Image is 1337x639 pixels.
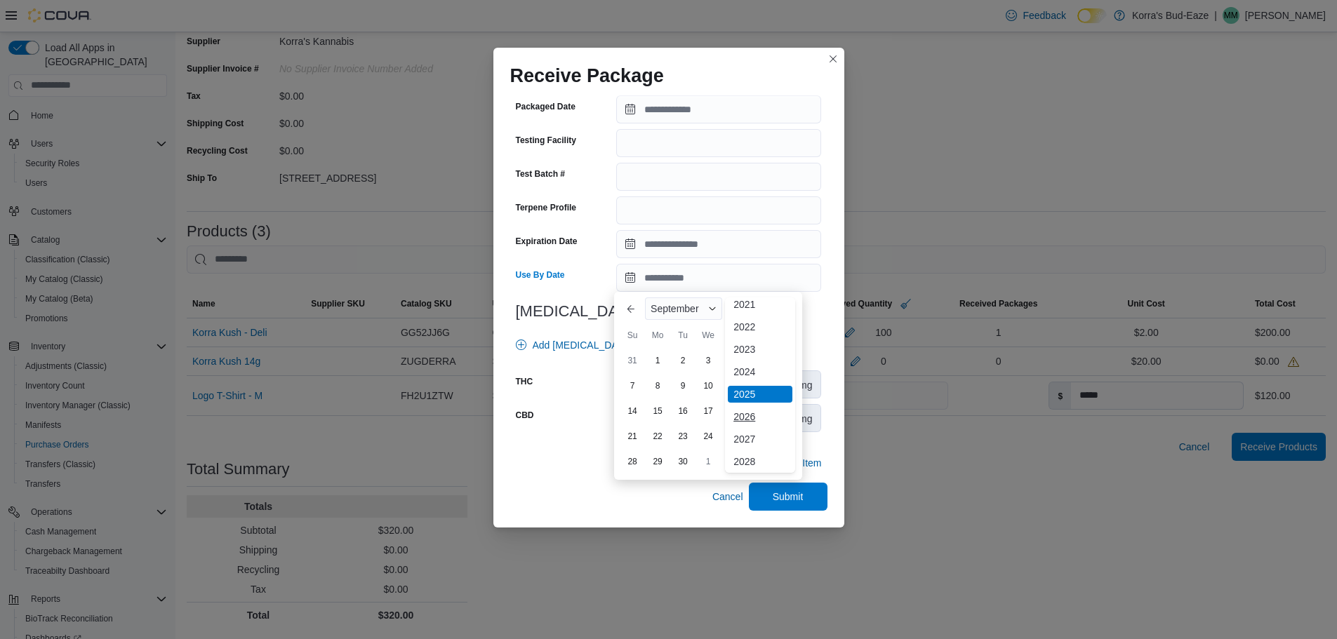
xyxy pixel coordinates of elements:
button: Submit [749,483,827,511]
div: day-21 [621,425,644,448]
div: day-9 [672,375,694,397]
div: day-3 [697,349,719,372]
div: day-23 [672,425,694,448]
span: Add [MEDICAL_DATA] [533,338,632,352]
button: Add [MEDICAL_DATA] [510,331,638,359]
div: day-8 [646,375,669,397]
div: 2028 [728,453,792,470]
div: 2025 [728,386,792,403]
label: THC [516,376,533,387]
div: day-25 [722,425,745,448]
label: Test Batch # [516,168,565,180]
div: We [697,324,719,347]
label: CBD [516,410,534,421]
div: September, 2025 [620,348,797,474]
span: Submit [773,490,804,504]
label: Expiration Date [516,236,578,247]
div: day-30 [672,450,694,473]
label: Use By Date [516,269,565,281]
button: Closes this modal window [825,51,842,67]
input: Press the down key to open a popover containing a calendar. [616,230,821,258]
div: day-24 [697,425,719,448]
div: 2022 [728,318,792,335]
div: day-22 [646,425,669,448]
div: 2023 [728,341,792,358]
div: day-7 [621,375,644,397]
div: day-2 [672,349,694,372]
h3: [MEDICAL_DATA] [516,303,822,320]
div: 2027 [728,431,792,448]
div: day-17 [697,400,719,422]
div: day-1 [697,450,719,473]
div: day-18 [722,400,745,422]
div: Button. Open the month selector. September is currently selected. [645,297,722,320]
label: Terpene Profile [516,202,576,213]
div: day-14 [621,400,644,422]
label: Testing Facility [516,135,576,146]
label: Packaged Date [516,101,576,112]
div: 2021 [728,296,792,313]
button: Cancel [707,483,749,511]
div: day-28 [621,450,644,473]
div: day-31 [621,349,644,372]
span: September [651,303,698,314]
div: day-10 [697,375,719,397]
h1: Receive Package [510,65,664,87]
span: Cancel [712,490,743,504]
div: Th [722,324,745,347]
div: Tu [672,324,694,347]
div: 2024 [728,363,792,380]
div: Su [621,324,644,347]
div: mg [790,405,820,431]
div: mg [790,371,820,398]
div: day-4 [722,349,745,372]
div: day-1 [646,349,669,372]
div: day-2 [722,450,745,473]
input: Press the down key to open a popover containing a calendar. [616,95,821,123]
div: day-11 [722,375,745,397]
button: Previous Month [620,297,642,320]
div: day-29 [646,450,669,473]
div: day-16 [672,400,694,422]
input: Press the down key to enter a popover containing a calendar. Press the escape key to close the po... [616,264,821,292]
div: 2026 [728,408,792,425]
div: Mo [646,324,669,347]
div: day-15 [646,400,669,422]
